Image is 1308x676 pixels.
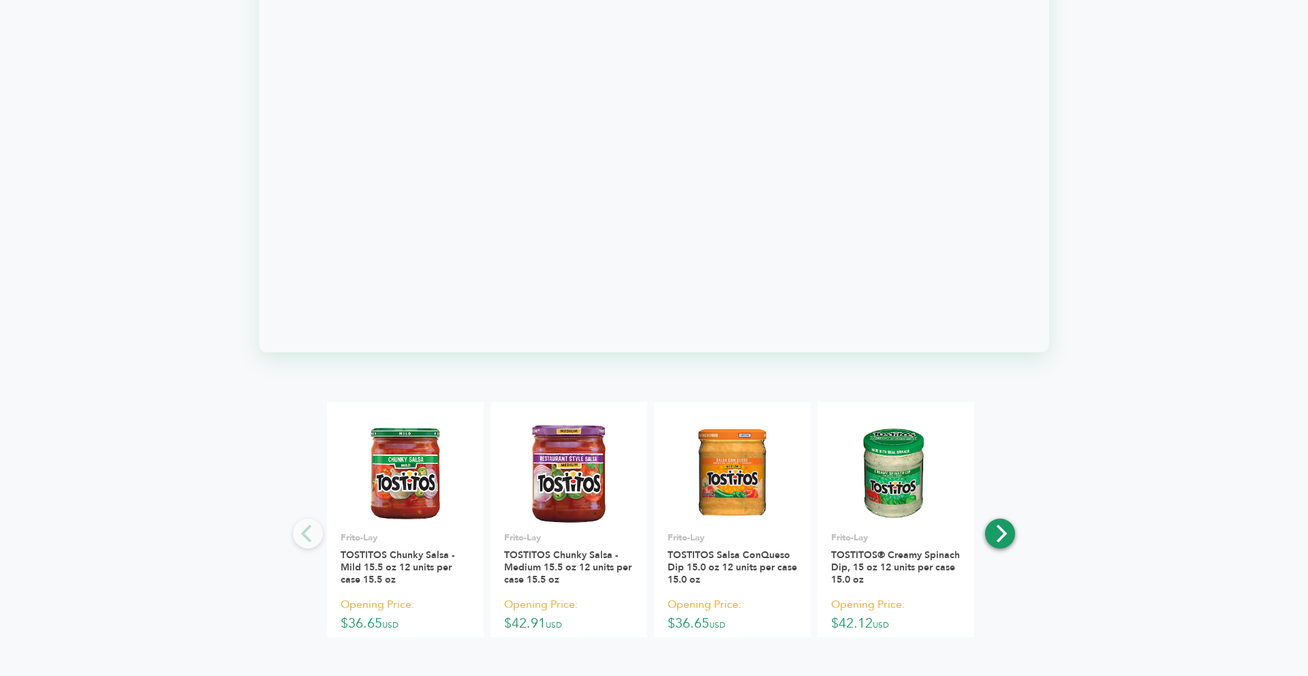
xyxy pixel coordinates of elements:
p: Frito-Lay [668,532,797,544]
p: $42.91 [504,594,634,634]
img: TOSTITOS Chunky Salsa - Mild 15.5 oz 12 units per case 15.5 oz [356,425,455,523]
span: Opening Price: [341,596,414,614]
p: $36.65 [668,594,797,634]
span: Opening Price: [668,596,741,614]
p: $36.65 [341,594,470,634]
span: USD [709,619,726,630]
a: TOSTITOS Chunky Salsa - Medium 15.5 oz 12 units per case 15.5 oz [504,549,632,586]
p: Frito-Lay [831,532,961,544]
span: USD [546,619,562,630]
img: TOSTITOS Salsa ConQueso Dip 15.0 oz 12 units per case 15.0 oz [683,425,782,523]
span: USD [382,619,399,630]
a: TOSTITOS® Creamy Spinach Dip, 15 oz 12 units per case 15.0 oz [831,549,960,586]
a: TOSTITOS Chunky Salsa - Mild 15.5 oz 12 units per case 15.5 oz [341,549,454,586]
img: TOSTITOS Chunky Salsa - Medium 15.5 oz 12 units per case 15.5 oz [531,425,606,523]
p: Frito-Lay [504,532,634,544]
img: TOSTITOS® Creamy Spinach Dip, 15 oz 12 units per case 15.0 oz [847,425,946,523]
span: USD [873,619,889,630]
p: $42.12 [831,594,961,634]
button: Next [985,519,1015,549]
span: Opening Price: [831,596,905,614]
a: TOSTITOS Salsa ConQueso Dip 15.0 oz 12 units per case 15.0 oz [668,549,797,586]
p: Frito-Lay [341,532,470,544]
span: Opening Price: [504,596,578,614]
